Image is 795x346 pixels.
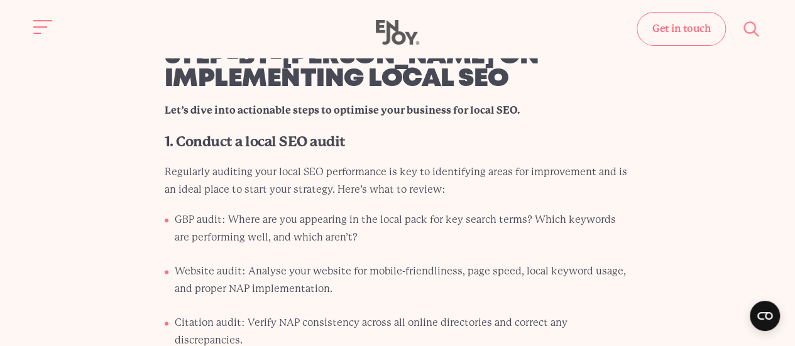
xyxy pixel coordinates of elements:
button: Site search [738,16,765,42]
li: Website audit: Analyse your website for mobile-friendliness, page speed, local keyword usage, and... [175,262,631,308]
p: Regularly auditing your local SEO performance is key to identifying areas for improvement and is ... [165,163,631,198]
a: Get in touch [637,12,726,46]
h2: 1. Conduct a local SEO audit [165,132,631,152]
strong: Let’s dive into actionable steps to optimise your business for local SEO. [165,104,520,116]
li: GBP audit: Where are you appearing in the local pack for key search terms? Which keywords are per... [175,211,631,256]
button: Open CMP widget [750,301,780,331]
button: Site navigation [30,14,57,40]
h2: Step-by-[PERSON_NAME] on implementing local SEO [165,45,631,90]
